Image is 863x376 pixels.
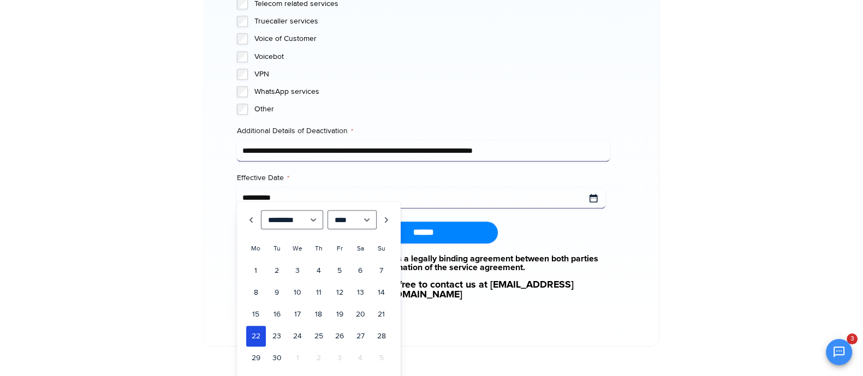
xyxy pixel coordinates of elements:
span: Friday [337,244,343,253]
a: 7 [371,260,391,281]
select: Select year [328,210,377,229]
span: Thursday [315,244,323,253]
a: 17 [288,304,307,325]
span: 5 [371,348,391,368]
label: WhatsApp services [254,86,610,97]
a: Prev [246,210,257,229]
select: Select month [261,210,324,229]
a: 21 [371,304,391,325]
a: Next [381,210,392,229]
span: 1 [288,348,307,368]
a: 5 [330,260,349,281]
a: For any queries, please feel free to contact us at [EMAIL_ADDRESS][DOMAIN_NAME] [237,280,610,300]
a: 19 [330,304,349,325]
a: 13 [350,282,370,303]
span: Saturday [357,244,364,253]
a: 2 [267,260,287,281]
a: 25 [309,326,329,347]
label: VPN [254,69,610,80]
label: Additional Details of Deactivation [237,126,610,136]
span: Monday [251,244,260,253]
a: Kindly Note: This document constitutes a legally binding agreement between both parties regarding... [237,254,610,272]
a: 16 [267,304,287,325]
a: 15 [246,304,266,325]
a: 28 [371,326,391,347]
a: 22 [246,326,266,347]
span: Wednesday [293,244,302,253]
span: 3 [330,348,349,368]
a: 12 [330,282,349,303]
span: Sunday [378,244,385,253]
label: Effective Date [237,172,610,183]
a: 29 [246,348,266,368]
span: 4 [350,348,370,368]
a: 9 [267,282,287,303]
a: 26 [330,326,349,347]
span: 2 [309,348,329,368]
label: Other [254,104,610,115]
a: 1 [246,260,266,281]
a: 30 [267,348,287,368]
label: Voice of Customer [254,33,610,44]
a: 3 [288,260,307,281]
span: 3 [847,333,858,344]
a: 10 [288,282,307,303]
a: 24 [288,326,307,347]
a: 11 [309,282,329,303]
a: 14 [371,282,391,303]
a: 23 [267,326,287,347]
a: 27 [350,326,370,347]
a: 6 [350,260,370,281]
a: 20 [350,304,370,325]
button: Open chat [826,339,852,365]
label: Truecaller services [254,16,610,27]
a: 18 [309,304,329,325]
a: 8 [246,282,266,303]
a: 4 [309,260,329,281]
label: Voicebot [254,51,610,62]
span: Tuesday [273,244,281,253]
